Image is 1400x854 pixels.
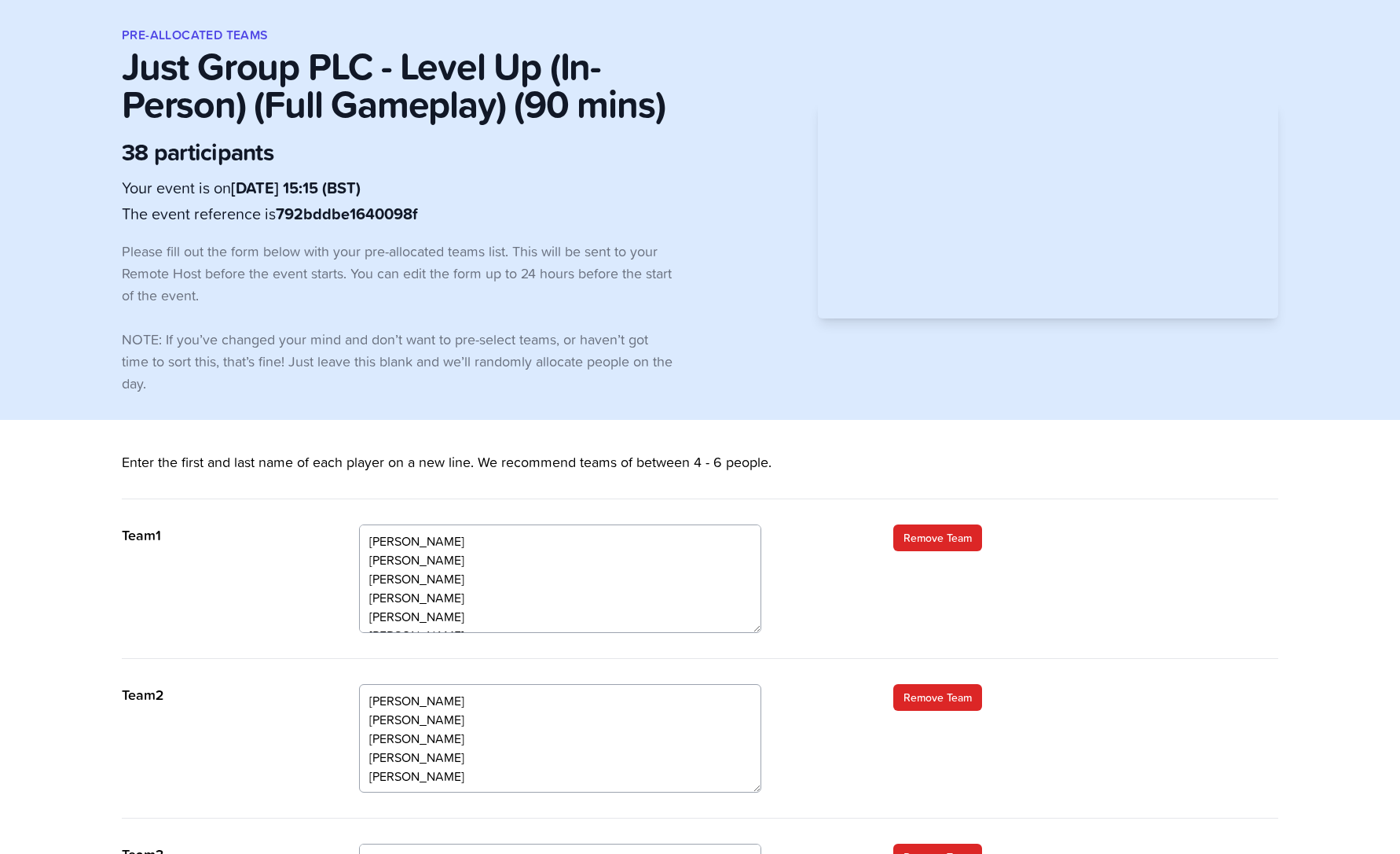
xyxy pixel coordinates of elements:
textarea: [PERSON_NAME] [PERSON_NAME] [PERSON_NAME] [PERSON_NAME] [PERSON_NAME] [359,684,761,793]
textarea: [PERSON_NAME] [PERSON_NAME] [PERSON_NAME] [PERSON_NAME] [PERSON_NAME] [PERSON_NAME] [359,525,761,633]
b: [DATE] 15:15 (BST) [231,176,361,200]
p: The event reference is [122,202,674,225]
a: Remove Team [893,684,982,711]
span: 1 [156,525,161,546]
b: 792bddbe1640098f [276,202,418,226]
span: 2 [156,684,164,705]
h1: Pre-allocated Teams [122,25,812,44]
p: Please fill out the form below with your pre-allocated teams list. This will be sent to your Remo... [122,241,674,307]
p: Team [122,684,328,706]
p: Just Group PLC - Level Up (In-Person) (Full Gameplay) (90 mins) [122,47,674,123]
p: NOTE: If you’ve changed your mind and don’t want to pre-select teams, or haven’t got time to sort... [122,329,674,395]
p: Team [122,525,328,547]
p: 38 participants [122,138,674,167]
p: Enter the first and last name of each player on a new line. We recommend teams of between 4 - 6 p... [122,451,1278,499]
a: Remove Team [893,525,982,551]
p: Your event is on [122,176,674,199]
iframe: Adding Teams Video [818,101,1278,318]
